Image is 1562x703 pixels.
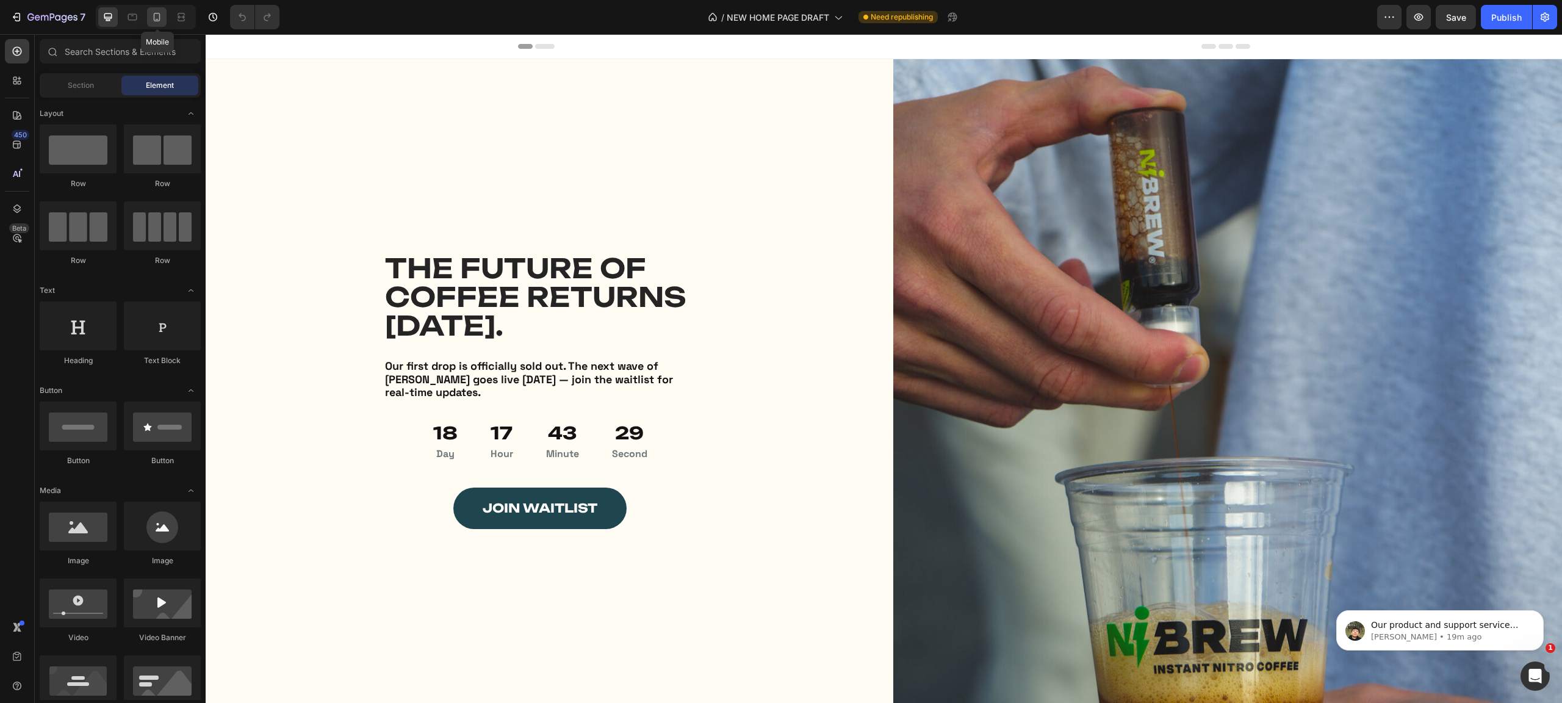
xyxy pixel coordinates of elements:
[124,555,201,566] div: Image
[40,555,117,566] div: Image
[40,285,55,296] span: Text
[40,255,117,266] div: Row
[727,11,829,24] span: NEW HOME PAGE DRAFT
[181,381,201,400] span: Toggle open
[1436,5,1476,29] button: Save
[124,455,201,466] div: Button
[40,178,117,189] div: Row
[181,481,201,500] span: Toggle open
[124,255,201,266] div: Row
[124,355,201,366] div: Text Block
[40,355,117,366] div: Heading
[1318,585,1562,670] iframe: Intercom notifications message
[1491,11,1522,24] div: Publish
[285,411,308,429] p: Hour
[406,411,442,429] p: Second
[5,5,91,29] button: 7
[285,391,308,408] div: 17
[40,108,63,119] span: Layout
[124,178,201,189] div: Row
[40,385,62,396] span: Button
[181,104,201,123] span: Toggle open
[1546,643,1555,653] span: 1
[12,130,29,140] div: 450
[340,391,373,408] div: 43
[146,80,174,91] span: Element
[230,5,279,29] div: Undo/Redo
[1521,662,1550,691] iframe: Intercom live chat
[124,632,201,643] div: Video Banner
[688,25,1357,694] img: gempages_576587620184752978-c54ee528-c5fa-4506-b898-2e2321f62b26.jpg
[228,411,252,429] p: Day
[40,455,117,466] div: Button
[1481,5,1532,29] button: Publish
[9,223,29,233] div: Beta
[40,39,201,63] input: Search Sections & Elements
[721,11,724,24] span: /
[340,411,373,429] p: Minute
[206,34,1562,703] iframe: Design area
[871,12,933,23] span: Need republishing
[181,281,201,300] span: Toggle open
[68,80,94,91] span: Section
[277,466,392,481] span: JOIN WAITLIST
[228,391,252,408] div: 18
[248,453,421,495] a: JOIN WAITLIST
[406,391,442,408] div: 29
[80,10,85,24] p: 7
[1446,12,1466,23] span: Save
[40,632,117,643] div: Video
[40,485,61,496] span: Media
